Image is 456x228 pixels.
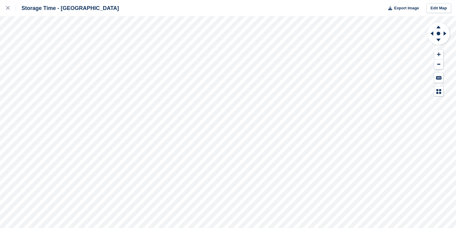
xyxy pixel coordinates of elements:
[385,3,419,13] button: Export Image
[394,5,419,11] span: Export Image
[426,3,451,13] a: Edit Map
[434,50,443,59] button: Zoom In
[16,5,119,12] div: Storage Time - [GEOGRAPHIC_DATA]
[434,86,443,96] button: Map Legend
[434,59,443,69] button: Zoom Out
[434,73,443,83] button: Keyboard Shortcuts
